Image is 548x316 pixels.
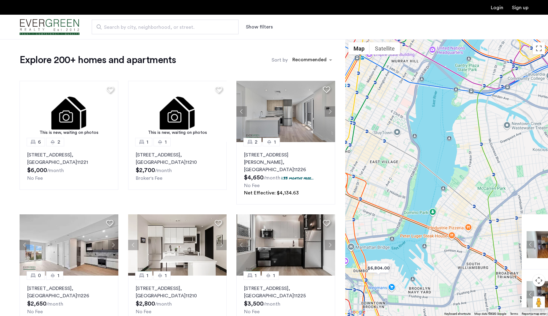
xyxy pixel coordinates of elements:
[347,308,367,316] img: Google
[244,183,260,188] span: No Fee
[444,312,471,316] button: Keyboard shortcuts
[23,130,115,136] div: This is new, waiting on photos
[20,214,118,276] img: 1999_638539805060545666.jpeg
[533,274,545,287] button: Map camera controls
[20,16,80,39] img: logo
[244,151,328,173] p: [STREET_ADDRESS][PERSON_NAME] 11226
[512,5,528,10] a: Registration
[522,312,546,316] a: Report a map error
[136,167,155,173] span: $2,700
[281,175,314,181] p: 1.33 months free...
[165,138,167,146] span: 1
[57,138,60,146] span: 2
[20,54,176,66] h1: Explore 200+ homes and apartments
[244,309,260,314] span: No Fee
[527,241,534,248] button: Previous apartment
[325,106,335,117] button: Next apartment
[136,309,151,314] span: No Fee
[255,138,257,146] span: 2
[20,142,118,190] a: 62[STREET_ADDRESS], [GEOGRAPHIC_DATA]11221No Fee
[27,167,47,173] span: $6,000
[57,272,59,279] span: 1
[325,240,335,250] button: Next apartment
[236,81,335,142] img: 66a1adb6-6608-43dd-a245-dc7333f8b390_638824126198252652.jpeg
[348,42,370,55] button: Show street map
[274,138,276,146] span: 1
[146,272,148,279] span: 1
[38,272,41,279] span: 0
[20,81,118,142] a: This is new, waiting on photos
[104,24,221,31] span: Search by city, neighborhood, or street.
[491,5,503,10] a: Login
[128,240,139,250] button: Previous apartment
[289,55,335,66] ng-select: sort-apartment
[291,56,327,65] div: Recommended
[474,312,506,315] span: Map data ©2025 Google
[533,296,545,309] button: Drag Pegman onto the map to open Street View
[347,308,367,316] a: Open this area in Google Maps (opens a new window)
[27,285,111,299] p: [STREET_ADDRESS] 11226
[128,214,227,276] img: c030568a-c426-483c-b473-77022edd3556_638739499524403227.png
[244,285,328,299] p: [STREET_ADDRESS] 11225
[136,285,219,299] p: [STREET_ADDRESS] 11210
[136,301,155,307] span: $2,800
[38,138,41,146] span: 6
[255,272,257,279] span: 1
[533,42,545,55] button: Toggle fullscreen view
[236,106,247,117] button: Previous apartment
[272,56,288,64] label: Sort by
[510,312,518,316] a: Terms (opens in new tab)
[27,176,43,181] span: No Fee
[128,142,227,190] a: 11[STREET_ADDRESS], [GEOGRAPHIC_DATA]11210Broker's Fee
[155,302,172,307] sub: /month
[165,272,167,279] span: 1
[244,301,264,307] span: $3,500
[264,302,280,307] sub: /month
[244,190,299,195] span: Net Effective: $4,134.63
[136,176,162,181] span: Broker's Fee
[27,151,111,166] p: [STREET_ADDRESS] 11221
[92,20,239,34] input: Apartment Search
[236,240,247,250] button: Previous apartment
[20,81,118,142] img: 3.gif
[20,16,80,39] a: Cazamio Logo
[27,301,46,307] span: $2,650
[236,142,335,205] a: 21[STREET_ADDRESS][PERSON_NAME], [GEOGRAPHIC_DATA]112261.33 months free...No FeeNet Effective: $4...
[365,261,391,275] div: $6,804.00
[136,151,219,166] p: [STREET_ADDRESS] 11210
[20,240,30,250] button: Previous apartment
[236,214,335,276] img: 218_638633075412683115.jpeg
[47,168,64,173] sub: /month
[273,272,275,279] span: 1
[146,138,148,146] span: 1
[131,130,224,136] div: This is new, waiting on photos
[128,81,227,142] a: This is new, waiting on photos
[216,240,227,250] button: Next apartment
[510,292,530,310] iframe: chat widget
[27,309,43,314] span: No Fee
[264,175,280,180] sub: /month
[108,240,118,250] button: Next apartment
[527,291,534,298] button: Previous apartment
[155,168,172,173] sub: /month
[128,81,227,142] img: 3.gif
[370,42,400,55] button: Show satellite imagery
[46,302,63,307] sub: /month
[244,175,264,181] span: $4,650
[246,23,273,31] button: Show or hide filters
